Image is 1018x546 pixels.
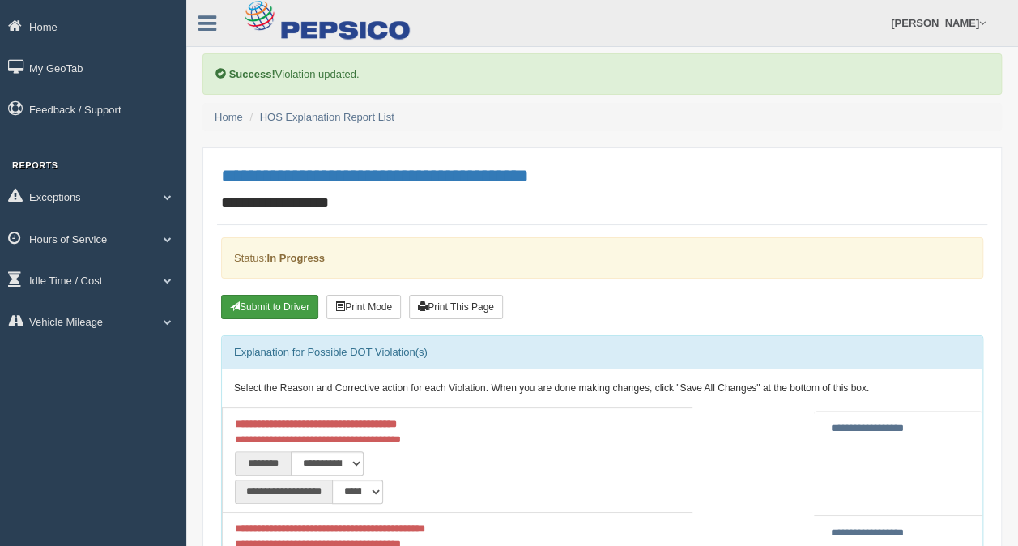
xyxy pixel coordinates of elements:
[221,237,983,279] div: Status:
[215,111,243,123] a: Home
[202,53,1002,95] div: Violation updated.
[221,295,318,319] button: Submit To Driver
[266,252,325,264] strong: In Progress
[326,295,401,319] button: Print Mode
[229,68,275,80] b: Success!
[260,111,394,123] a: HOS Explanation Report List
[409,295,503,319] button: Print This Page
[222,369,982,408] div: Select the Reason and Corrective action for each Violation. When you are done making changes, cli...
[222,336,982,369] div: Explanation for Possible DOT Violation(s)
